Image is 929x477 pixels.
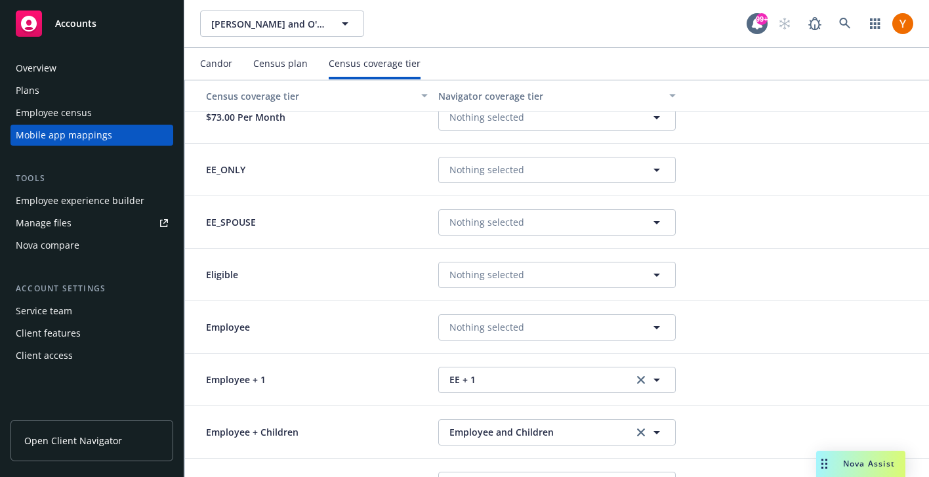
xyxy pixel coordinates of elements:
a: Nova compare [10,235,173,256]
span: Nothing selected [449,110,524,124]
span: Nothing selected [449,163,524,176]
p: Employee + 1 [190,373,281,386]
div: Toggle SortBy [190,89,413,103]
div: Tools [10,172,173,185]
button: EE + 1clear selection [438,367,676,393]
p: EE_ONLY [190,163,261,176]
div: Candor [200,58,232,69]
a: clear selection [633,372,649,388]
img: photo [892,13,913,34]
span: Employee and Children [449,425,629,439]
span: Open Client Navigator [24,434,122,447]
a: Report a Bug [802,10,828,37]
button: Nothing selected [438,262,676,288]
a: Switch app [862,10,888,37]
div: Census coverage tier [190,89,413,103]
a: Mobile app mappings [10,125,173,146]
div: 99+ [756,13,768,25]
button: Nothing selected [438,314,676,341]
p: EE_SPOUSE [190,215,272,229]
p: Employee + Children [190,425,314,439]
p: Employee [190,320,266,334]
a: Employee experience builder [10,190,173,211]
div: Service team [16,301,72,321]
span: Accounts [55,18,96,29]
div: Census plan [253,58,308,69]
div: Client features [16,323,81,344]
a: Overview [10,58,173,79]
button: Employee and Childrenclear selection [438,419,676,446]
button: Nova Assist [816,451,905,477]
span: Nova Assist [843,458,895,469]
button: Navigator coverage tier [433,80,681,112]
div: Account settings [10,282,173,295]
div: Client access [16,345,73,366]
div: Manage files [16,213,72,234]
div: Overview [16,58,56,79]
a: Start snowing [772,10,798,37]
div: Employee census [16,102,92,123]
a: Accounts [10,5,173,42]
div: Drag to move [816,451,833,477]
span: Nothing selected [449,215,524,229]
a: Service team [10,301,173,321]
span: [PERSON_NAME] and O'Dell LLC [211,17,325,31]
p: Eligible [190,268,254,281]
a: Client features [10,323,173,344]
div: Navigator coverage tier [438,89,661,103]
button: Nothing selected [438,209,676,236]
div: Plans [16,80,39,101]
span: EE + 1 [449,373,629,386]
button: [PERSON_NAME] and O'Dell LLC [200,10,364,37]
p: $73.00 Per Month [190,110,301,124]
span: Nothing selected [449,268,524,281]
a: clear selection [633,425,649,440]
a: Plans [10,80,173,101]
div: Employee experience builder [16,190,144,211]
div: Census coverage tier [329,58,421,69]
a: Client access [10,345,173,366]
button: Nothing selected [438,104,676,131]
div: Nova compare [16,235,79,256]
a: Manage files [10,213,173,234]
a: Employee census [10,102,173,123]
div: Mobile app mappings [16,125,112,146]
button: Nothing selected [438,157,676,183]
a: Search [832,10,858,37]
span: Nothing selected [449,320,524,334]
